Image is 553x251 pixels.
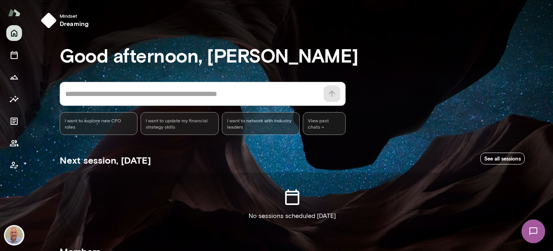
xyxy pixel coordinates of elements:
button: Insights [6,91,22,107]
h3: Good afternoon, [PERSON_NAME] [60,44,525,66]
img: mindset [41,13,57,28]
img: Marc Friedman [5,226,24,245]
span: I want to explore new CFO roles [65,117,132,130]
div: I want to update my financial strategy skills [141,112,218,135]
div: I want to network with industry leaders [222,112,300,135]
p: No sessions scheduled [DATE] [249,211,336,221]
button: Documents [6,113,22,129]
button: Home [6,25,22,41]
span: Mindset [60,13,89,19]
span: I want to network with industry leaders [227,117,295,130]
button: Members [6,135,22,151]
button: Growth Plan [6,69,22,85]
span: View past chats -> [303,112,346,135]
button: Client app [6,157,22,173]
a: See all sessions [480,153,525,165]
div: I want to explore new CFO roles [60,112,137,135]
button: Sessions [6,47,22,63]
h6: dreaming [60,19,89,28]
span: I want to update my financial strategy skills [146,117,213,130]
button: Mindsetdreaming [38,9,95,31]
h5: Next session, [DATE] [60,154,151,166]
img: Mento [8,5,20,20]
